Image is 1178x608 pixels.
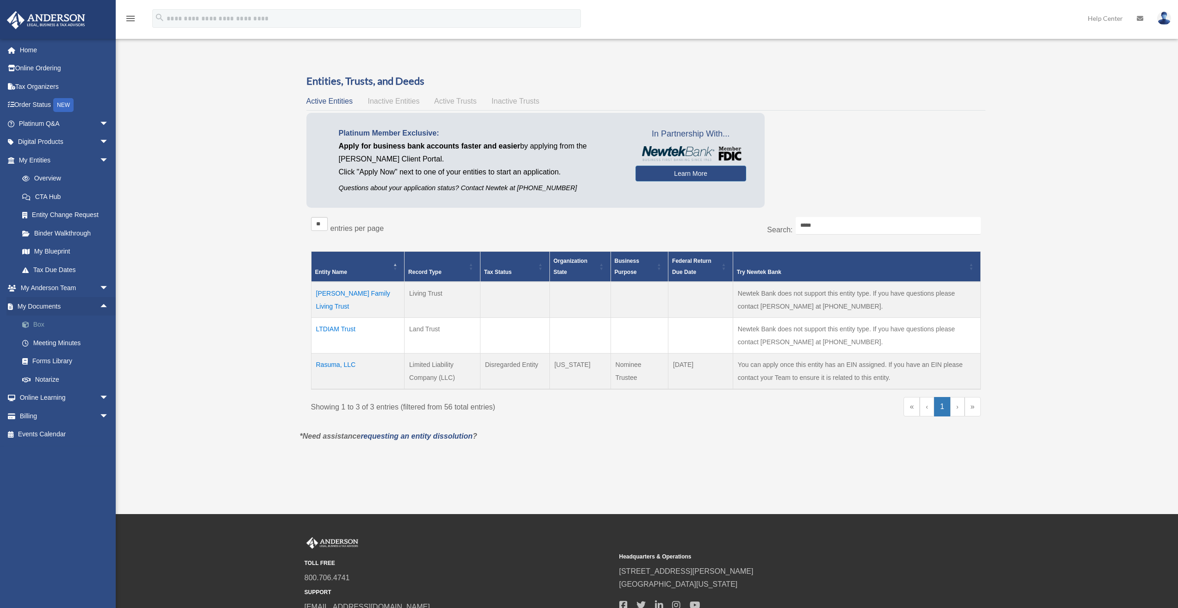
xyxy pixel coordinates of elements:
td: Newtek Bank does not support this entity type. If you have questions please contact [PERSON_NAME]... [733,317,980,353]
td: Land Trust [405,317,480,353]
a: Platinum Q&Aarrow_drop_down [6,114,123,133]
small: SUPPORT [305,588,613,597]
a: Tax Due Dates [13,261,118,279]
a: Billingarrow_drop_down [6,407,123,425]
a: Overview [13,169,113,188]
span: arrow_drop_down [100,407,118,426]
a: menu [125,16,136,24]
i: search [155,12,165,23]
a: Binder Walkthrough [13,224,118,242]
span: Record Type [408,269,442,275]
a: Previous [920,397,934,416]
a: Entity Change Request [13,206,118,224]
img: Anderson Advisors Platinum Portal [305,537,360,549]
span: arrow_drop_down [100,151,118,170]
td: Living Trust [405,282,480,318]
a: 1 [934,397,950,416]
span: Business Purpose [615,258,639,275]
a: Home [6,41,123,59]
div: Try Newtek Bank [737,267,966,278]
i: menu [125,13,136,24]
a: My Documentsarrow_drop_up [6,297,123,316]
td: Disregarded Entity [480,353,549,389]
td: Nominee Trustee [611,353,668,389]
a: Notarize [13,370,123,389]
a: Digital Productsarrow_drop_down [6,133,123,151]
img: User Pic [1157,12,1171,25]
a: My Blueprint [13,242,118,261]
em: *Need assistance ? [300,432,477,440]
td: Limited Liability Company (LLC) [405,353,480,389]
label: Search: [767,226,792,234]
th: Business Purpose: Activate to sort [611,251,668,282]
span: In Partnership With... [636,127,746,142]
td: Rasuma, LLC [311,353,405,389]
span: arrow_drop_up [100,297,118,316]
span: Active Entities [306,97,353,105]
th: Entity Name: Activate to invert sorting [311,251,405,282]
td: You can apply once this entity has an EIN assigned. If you have an EIN please contact your Team t... [733,353,980,389]
th: Tax Status: Activate to sort [480,251,549,282]
span: Entity Name [315,269,347,275]
span: Inactive Entities [368,97,419,105]
img: Anderson Advisors Platinum Portal [4,11,88,29]
p: Click "Apply Now" next to one of your entities to start an application. [339,166,622,179]
th: Record Type: Activate to sort [405,251,480,282]
span: arrow_drop_down [100,389,118,408]
span: Apply for business bank accounts faster and easier [339,142,520,150]
a: Online Learningarrow_drop_down [6,389,123,407]
img: NewtekBankLogoSM.png [640,146,742,161]
a: Next [950,397,965,416]
td: [DATE] [668,353,733,389]
h3: Entities, Trusts, and Deeds [306,74,985,88]
th: Try Newtek Bank : Activate to sort [733,251,980,282]
a: CTA Hub [13,187,118,206]
div: NEW [53,98,74,112]
a: Meeting Minutes [13,334,123,352]
a: [GEOGRAPHIC_DATA][US_STATE] [619,580,738,588]
a: My Anderson Teamarrow_drop_down [6,279,123,298]
a: First [904,397,920,416]
a: Tax Organizers [6,77,123,96]
span: Active Trusts [434,97,477,105]
td: Newtek Bank does not support this entity type. If you have questions please contact [PERSON_NAME]... [733,282,980,318]
th: Federal Return Due Date: Activate to sort [668,251,733,282]
span: Tax Status [484,269,512,275]
span: Organization State [554,258,587,275]
p: by applying from the [PERSON_NAME] Client Portal. [339,140,622,166]
td: [PERSON_NAME] Family Living Trust [311,282,405,318]
a: Online Ordering [6,59,123,78]
td: [US_STATE] [549,353,611,389]
span: Inactive Trusts [492,97,539,105]
small: TOLL FREE [305,558,613,568]
p: Platinum Member Exclusive: [339,127,622,140]
a: requesting an entity dissolution [361,432,473,440]
a: 800.706.4741 [305,574,350,582]
a: Last [965,397,981,416]
span: Federal Return Due Date [672,258,711,275]
a: Learn More [636,166,746,181]
div: Showing 1 to 3 of 3 entries (filtered from 56 total entries) [311,397,639,414]
span: arrow_drop_down [100,114,118,133]
td: LTDIAM Trust [311,317,405,353]
a: Box [13,316,123,334]
a: My Entitiesarrow_drop_down [6,151,118,169]
label: entries per page [330,224,384,232]
a: [STREET_ADDRESS][PERSON_NAME] [619,567,754,575]
a: Events Calendar [6,425,123,444]
a: Forms Library [13,352,123,371]
span: arrow_drop_down [100,279,118,298]
small: Headquarters & Operations [619,552,928,562]
a: Order StatusNEW [6,96,123,115]
th: Organization State: Activate to sort [549,251,611,282]
span: arrow_drop_down [100,133,118,152]
p: Questions about your application status? Contact Newtek at [PHONE_NUMBER] [339,182,622,194]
